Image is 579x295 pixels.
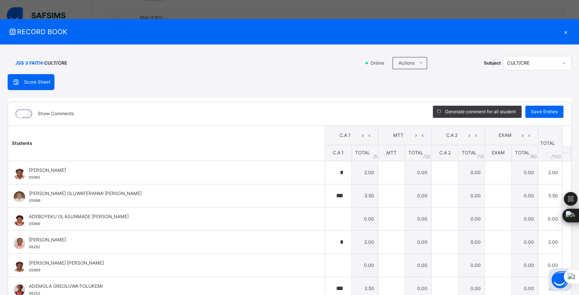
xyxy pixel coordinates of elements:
[351,254,378,277] td: 0.00
[507,60,557,67] div: CULT/CRE
[14,261,25,272] img: 05969.png
[12,140,32,146] span: Students
[538,254,562,277] td: 0.00
[511,161,538,184] td: 0.00
[14,168,25,179] img: 05965.png
[538,161,562,184] td: 2.00
[458,161,485,184] td: 0.00
[549,268,571,291] button: Open asap
[29,260,308,266] span: [PERSON_NAME] [PERSON_NAME]
[331,132,359,139] span: C.A 1
[405,207,431,230] td: 0.00
[511,184,538,207] td: 0.00
[439,150,450,155] span: C.A 2
[491,150,504,155] span: EXAM
[530,153,537,160] span: / 60
[484,60,501,67] span: Subject
[38,110,74,117] label: Show Comments
[355,150,370,155] span: TOTAL
[461,150,476,155] span: TOTAL
[560,27,571,37] div: ×
[477,153,484,160] span: / 15
[373,153,377,160] span: / 5
[333,150,344,155] span: C.A 1
[405,230,431,254] td: 0.00
[531,108,558,115] span: Save Entries
[511,230,538,254] td: 0.00
[458,184,485,207] td: 0.00
[538,207,562,230] td: 0.00
[44,60,67,67] span: CULT/CRE
[29,167,308,174] span: [PERSON_NAME]
[405,184,431,207] td: 0.00
[29,213,308,220] span: ADEBOYEKU OLASUNMADE [PERSON_NAME]
[370,60,389,67] span: Online
[491,132,519,139] span: EXAM
[29,283,308,290] span: ADEMOLA OREOLUWA FOLUKEMI
[351,230,378,254] td: 2.00
[351,184,378,207] td: 3.50
[538,184,562,207] td: 3.50
[458,254,485,277] td: 0.00
[551,153,561,160] span: /100
[405,254,431,277] td: 0.00
[351,207,378,230] td: 0.00
[29,175,40,179] span: 05965
[445,108,516,115] span: Generate comment for all student
[408,150,423,155] span: TOTAL
[384,132,413,139] span: MTT
[399,60,415,67] span: Actions
[515,150,530,155] span: TOTAL
[29,198,40,203] span: 05999
[29,190,308,197] span: [PERSON_NAME] OLUWAFERANMI [PERSON_NAME]
[423,153,431,160] span: / 20
[437,132,466,139] span: C.A 2
[14,214,25,226] img: 05966.png
[511,207,538,230] td: 0.00
[24,79,50,86] span: Score Sheet
[29,245,40,249] span: 06292
[458,207,485,230] td: 0.00
[538,126,562,161] th: TOTAL
[29,222,40,226] span: 05966
[511,254,538,277] td: 0.00
[29,236,308,243] span: [PERSON_NAME]
[14,238,25,249] img: 06292.png
[14,191,25,203] img: 05999.png
[386,150,397,155] span: MTT
[458,230,485,254] td: 0.00
[15,60,44,67] span: JSS 3 FAITH :
[405,161,431,184] td: 0.00
[29,268,40,272] span: 05969
[351,161,378,184] td: 2.00
[538,230,562,254] td: 2.00
[8,27,560,37] span: RECORD BOOK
